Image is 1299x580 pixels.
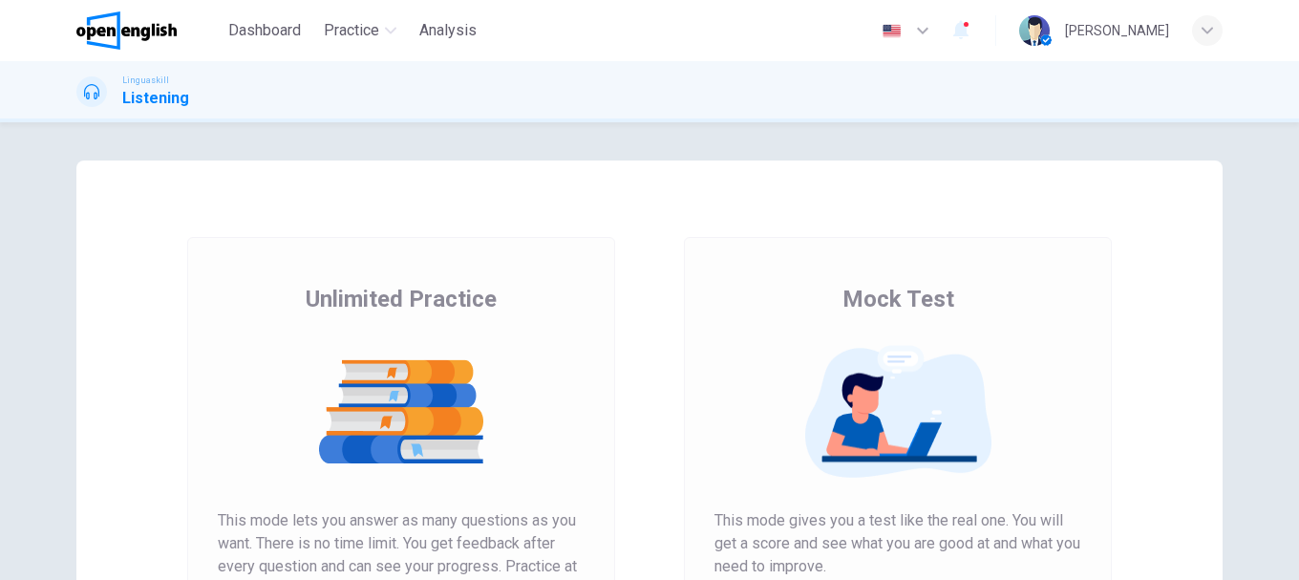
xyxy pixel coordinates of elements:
div: [PERSON_NAME] [1065,19,1169,42]
h1: Listening [122,87,189,110]
span: Mock Test [842,284,954,314]
span: Dashboard [228,19,301,42]
button: Dashboard [221,13,309,48]
img: Profile picture [1019,15,1050,46]
span: Unlimited Practice [306,284,497,314]
img: en [880,24,904,38]
span: Practice [324,19,379,42]
img: OpenEnglish logo [76,11,177,50]
button: Analysis [412,13,484,48]
span: Linguaskill [122,74,169,87]
button: Practice [316,13,404,48]
span: This mode gives you a test like the real one. You will get a score and see what you are good at a... [714,509,1081,578]
a: OpenEnglish logo [76,11,221,50]
span: Analysis [419,19,477,42]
